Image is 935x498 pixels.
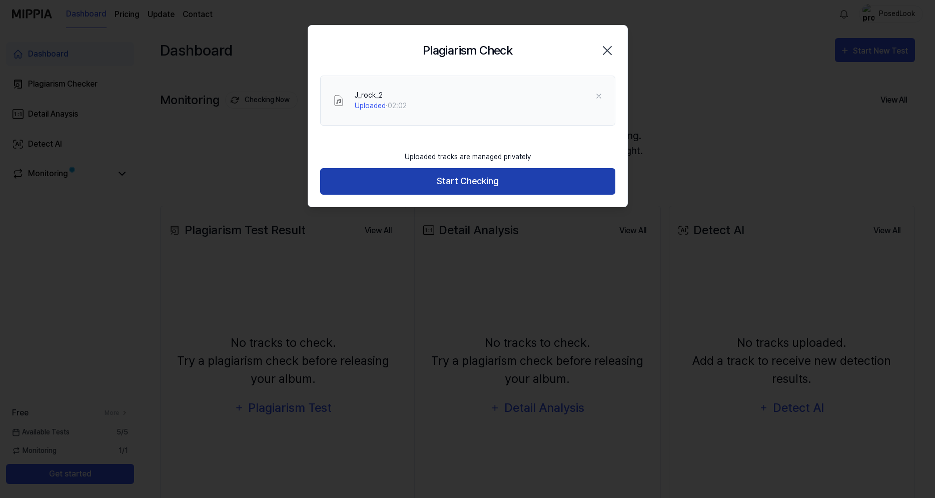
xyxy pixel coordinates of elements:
[399,146,537,168] div: Uploaded tracks are managed privately
[320,168,615,195] button: Start Checking
[355,90,407,101] div: J_rock_2
[333,95,345,107] img: File Select
[423,42,512,60] h2: Plagiarism Check
[355,101,407,111] div: · 02:02
[355,102,386,110] span: Uploaded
